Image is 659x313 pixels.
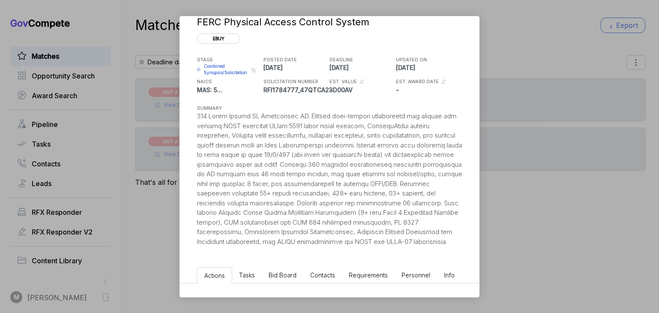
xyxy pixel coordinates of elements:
[329,85,394,94] p: -
[197,63,249,76] a: Combined Synopsis/Solicitation
[263,63,328,72] p: [DATE]
[444,271,455,279] span: Info
[204,272,225,279] span: Actions
[197,86,222,93] span: MAS: 5 ...
[349,271,388,279] span: Requirements
[396,85,460,94] p: -
[329,63,394,72] p: [DATE]
[310,271,335,279] span: Contacts
[402,271,430,279] span: Personnel
[263,85,328,94] p: RFI1784777_47QTCA23D00AV
[197,15,459,29] div: FERC Physical Access Control System
[263,78,328,85] h5: SOLICITATION NUMBER
[329,78,357,85] h5: EST. VALUE
[269,271,296,279] span: Bid Board
[329,56,394,63] h5: DEADLINE
[197,78,261,85] h5: NAICS
[263,56,328,63] h5: POSTED DATE
[396,78,439,85] h5: EST. AWARD DATE
[396,63,460,72] p: [DATE]
[197,105,448,112] h5: SUMMARY
[396,56,460,63] h5: UPDATED ON
[197,33,240,44] span: ebuy
[197,111,462,247] div: 314 Lorem Ipsumd SI, Ametconsec AD. Elitsed doei-tempori utlaboreetd mag aliquae adm veniamq NOST...
[239,271,255,279] span: Tasks
[197,56,261,63] h5: STAGE
[204,63,249,76] span: Combined Synopsis/Solicitation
